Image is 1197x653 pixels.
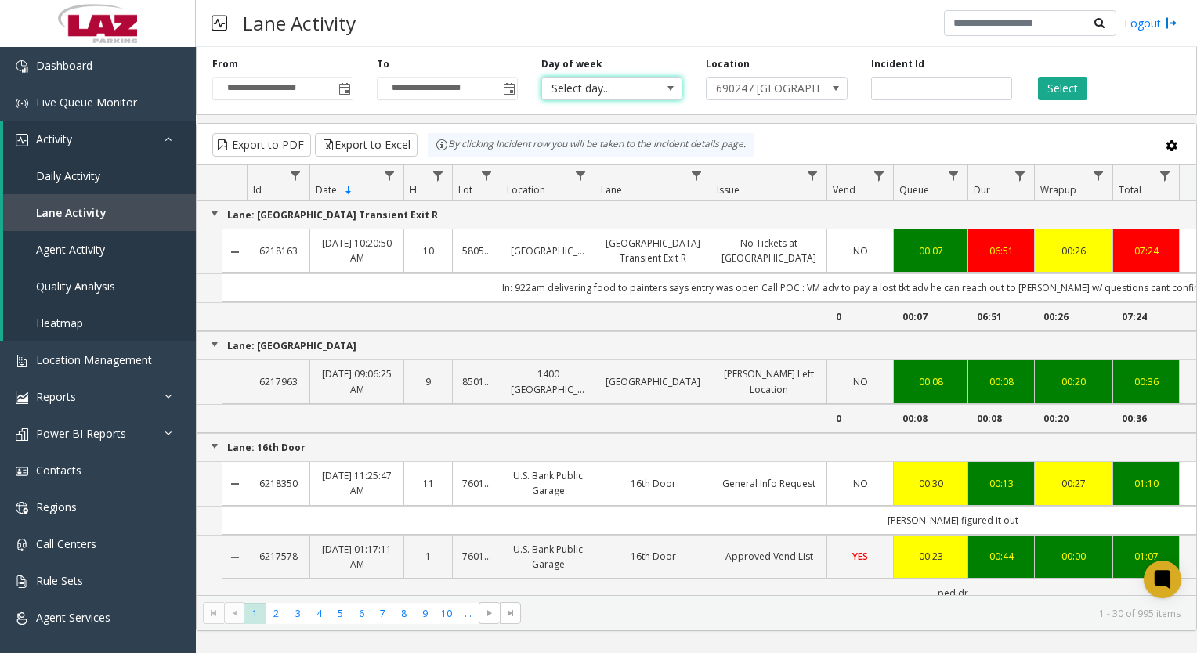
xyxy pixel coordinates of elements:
[256,476,300,491] a: 6218350
[36,132,72,146] span: Activity
[36,352,152,367] span: Location Management
[222,246,247,258] a: Collapse Details
[511,468,585,498] a: U.S. Bank Public Garage
[428,133,754,157] div: By clicking Incident row you will be taken to the incident details page.
[869,165,890,186] a: Vend Filter Menu
[943,165,964,186] a: Queue Filter Menu
[1123,549,1170,564] div: 01:07
[978,476,1025,491] a: 00:13
[1044,549,1103,564] div: 00:00
[316,183,337,197] span: Date
[287,603,309,624] span: Page 3
[36,610,110,625] span: Agent Services
[476,165,497,186] a: Lot Filter Menu
[16,134,28,146] img: 'icon'
[511,366,585,396] a: 1400 [GEOGRAPHIC_DATA]
[1034,404,1112,433] td: 00:20
[208,440,221,453] a: Collapse Group
[1044,476,1103,491] a: 00:27
[36,316,83,330] span: Heatmap
[978,244,1025,258] a: 06:51
[1038,77,1087,100] button: Select
[853,375,868,388] span: NO
[462,549,491,564] a: 760140
[414,603,436,624] span: Page 9
[16,465,28,478] img: 'icon'
[1123,476,1170,491] div: 01:10
[978,374,1025,389] a: 00:08
[967,302,1034,331] td: 06:51
[16,355,28,367] img: 'icon'
[36,205,107,220] span: Lane Activity
[414,549,443,564] a: 1
[601,183,622,197] span: Lane
[570,165,591,186] a: Location Filter Menu
[903,476,958,491] div: 00:30
[3,268,196,305] a: Quality Analysis
[16,502,28,514] img: 'icon'
[707,78,819,99] span: 690247 [GEOGRAPHIC_DATA] - [GEOGRAPHIC_DATA]
[256,549,300,564] a: 6217578
[3,157,196,194] a: Daily Activity
[978,549,1025,564] div: 00:44
[1040,183,1076,197] span: Wrapup
[1010,165,1031,186] a: Dur Filter Menu
[253,183,262,197] span: Id
[3,305,196,341] a: Heatmap
[320,542,394,572] a: [DATE] 01:17:11 AM
[837,476,884,491] a: NO
[377,57,389,71] label: To
[826,302,893,331] td: 0
[837,244,884,258] a: NO
[36,279,115,294] span: Quality Analysis
[871,57,924,71] label: Incident Id
[3,194,196,231] a: Lane Activity
[721,366,817,396] a: [PERSON_NAME] Left Location
[256,374,300,389] a: 6217963
[16,97,28,110] img: 'icon'
[802,165,823,186] a: Issue Filter Menu
[3,121,196,157] a: Activity
[285,165,306,186] a: Id Filter Menu
[36,389,76,404] span: Reports
[686,165,707,186] a: Lane Filter Menu
[462,476,491,491] a: 760140
[414,244,443,258] a: 10
[36,95,137,110] span: Live Queue Monitor
[351,603,372,624] span: Page 6
[717,183,740,197] span: Issue
[721,549,817,564] a: Approved Vend List
[1123,244,1170,258] a: 07:24
[511,244,585,258] a: [GEOGRAPHIC_DATA]
[542,78,654,99] span: Select day...
[1123,374,1170,389] a: 00:36
[504,607,517,619] span: Go to the last page
[462,244,491,258] a: 580571
[967,404,1034,433] td: 00:08
[1112,302,1179,331] td: 07:24
[605,374,701,389] a: [GEOGRAPHIC_DATA]
[1044,244,1103,258] a: 00:26
[541,57,602,71] label: Day of week
[36,242,105,257] span: Agent Activity
[837,374,884,389] a: NO
[342,184,355,197] span: Sortable
[16,539,28,551] img: 'icon'
[36,500,77,514] span: Regions
[1088,165,1109,186] a: Wrapup Filter Menu
[436,603,457,624] span: Page 10
[372,603,393,624] span: Page 7
[479,602,500,624] span: Go to the next page
[530,607,1181,620] kendo-pager-info: 1 - 30 of 995 items
[903,374,958,389] div: 00:08
[903,244,958,258] div: 00:07
[1165,15,1177,31] img: logout
[244,603,266,624] span: Page 1
[393,603,414,624] span: Page 8
[335,78,353,99] span: Toggle popup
